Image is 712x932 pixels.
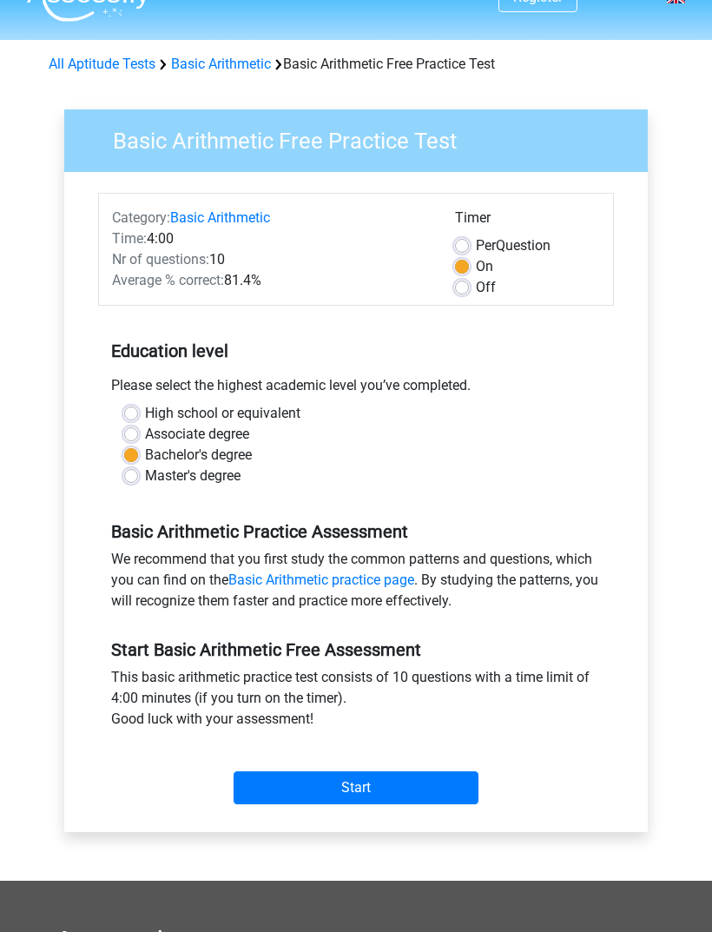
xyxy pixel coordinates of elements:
[111,640,601,661] h5: Start Basic Arithmetic Free Assessment
[112,210,170,227] span: Category:
[49,56,155,73] a: All Aptitude Tests
[170,210,270,227] a: Basic Arithmetic
[42,55,670,76] div: Basic Arithmetic Free Practice Test
[476,238,496,254] span: Per
[145,404,300,425] label: High school or equivalent
[145,446,252,466] label: Bachelor's degree
[99,250,442,271] div: 10
[145,425,249,446] label: Associate degree
[228,572,414,589] a: Basic Arithmetic practice page
[476,236,550,257] label: Question
[112,273,224,289] span: Average % correct:
[98,550,614,619] div: We recommend that you first study the common patterns and questions, which you can find on the . ...
[92,122,635,155] h3: Basic Arithmetic Free Practice Test
[171,56,271,73] a: Basic Arithmetic
[112,231,147,248] span: Time:
[99,229,442,250] div: 4:00
[111,334,601,369] h5: Education level
[476,278,496,299] label: Off
[111,522,601,543] h5: Basic Arithmetic Practice Assessment
[476,257,493,278] label: On
[112,252,209,268] span: Nr of questions:
[145,466,241,487] label: Master's degree
[234,772,478,805] input: Start
[99,271,442,292] div: 81.4%
[98,376,614,404] div: Please select the highest academic level you’ve completed.
[98,668,614,737] div: This basic arithmetic practice test consists of 10 questions with a time limit of 4:00 minutes (i...
[455,208,600,236] div: Timer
